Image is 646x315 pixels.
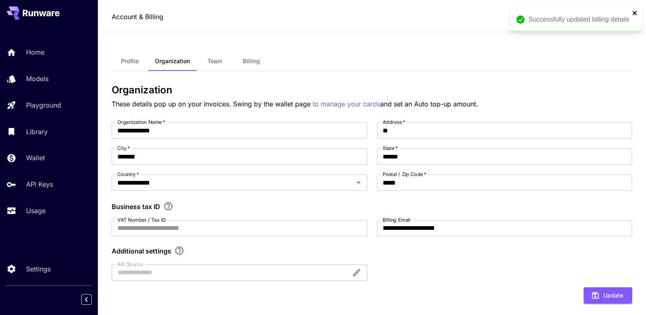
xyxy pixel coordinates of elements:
[383,171,426,178] label: Postal / Zip Code
[117,171,139,178] label: Country
[26,264,51,274] p: Settings
[87,292,98,307] div: Collapse sidebar
[81,294,92,305] button: Collapse sidebar
[117,145,130,152] label: City
[117,261,143,268] label: AIR Source
[383,145,398,152] label: State
[353,177,364,188] button: Open
[163,201,173,211] svg: If you are a business tax registrant, please enter your business tax ID here.
[112,12,163,22] a: Account & Billing
[155,57,190,65] span: Organization
[383,119,405,126] label: Address
[584,287,632,304] button: Update
[117,119,165,126] label: Organization Name
[26,179,53,189] p: API Keys
[313,99,380,109] button: to manage your cards
[112,12,163,22] nav: breadcrumb
[243,57,260,65] span: Billing
[26,206,46,216] p: Usage
[26,127,48,137] p: Library
[26,153,45,163] p: Wallet
[112,202,160,211] p: Business tax ID
[383,216,410,223] label: Billing Email
[112,84,633,96] h3: Organization
[26,100,61,110] p: Playground
[26,74,49,84] p: Models
[380,100,478,108] span: and set an Auto top-up amount.
[112,246,171,256] p: Additional settings
[117,216,166,223] label: VAT Number / Tax ID
[174,246,184,256] svg: Explore additional customization settings
[121,57,139,65] span: Profile
[207,57,222,65] span: Team
[529,15,630,24] div: Successfully updated billing details
[26,47,44,57] p: Home
[112,100,313,108] span: These details pop up on your invoices. Swing by the wallet page
[632,10,638,16] button: close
